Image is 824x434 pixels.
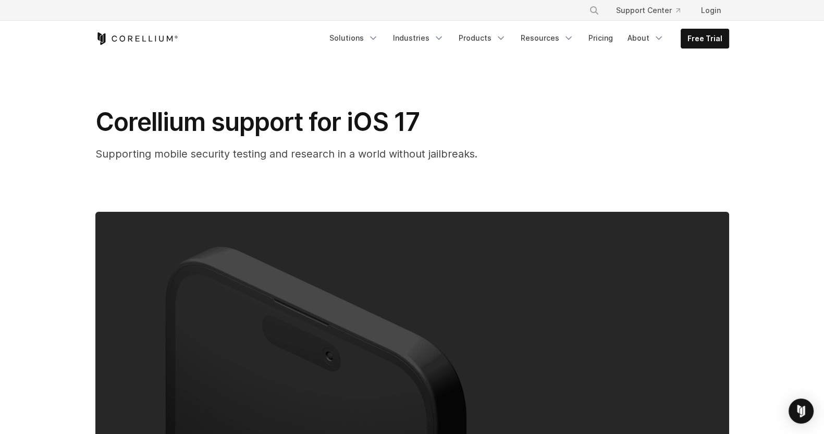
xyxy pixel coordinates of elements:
span: Corellium support for iOS 17 [95,106,420,137]
a: Industries [387,29,450,47]
a: Pricing [582,29,619,47]
div: Navigation Menu [576,1,729,20]
a: Free Trial [681,29,729,48]
a: Resources [514,29,580,47]
a: Products [452,29,512,47]
a: Support Center [608,1,688,20]
a: Login [693,1,729,20]
a: About [621,29,670,47]
a: Corellium Home [95,32,178,45]
div: Navigation Menu [323,29,729,49]
span: Supporting mobile security testing and research in a world without jailbreaks. [95,148,477,160]
button: Search [585,1,604,20]
a: Solutions [323,29,385,47]
div: Open Intercom Messenger [789,399,814,424]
